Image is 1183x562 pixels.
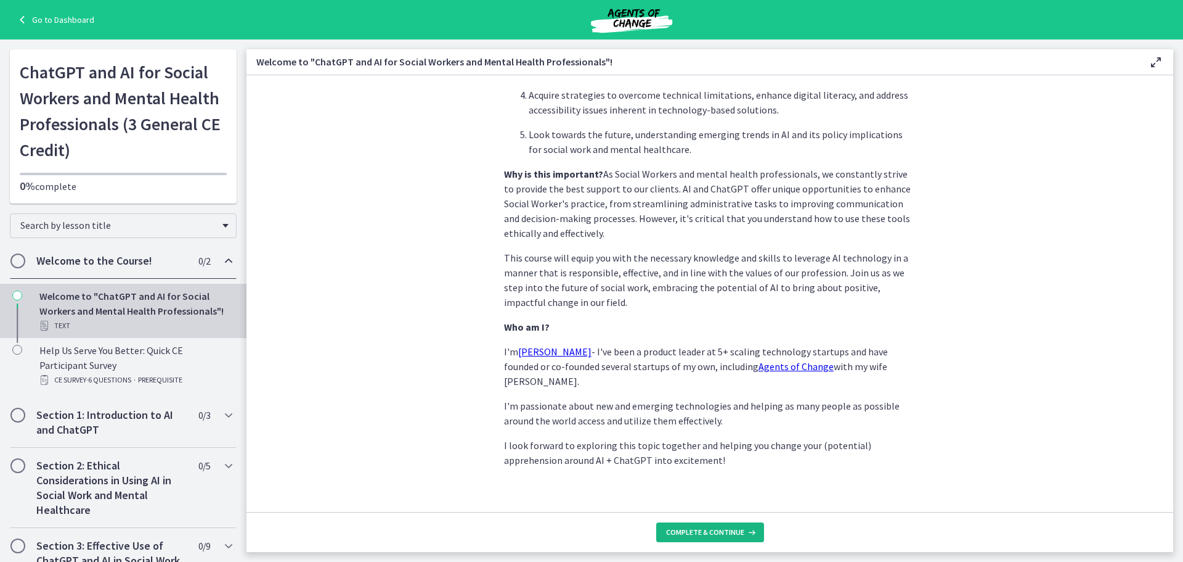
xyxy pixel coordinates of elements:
[86,373,131,387] span: · 6 Questions
[39,373,232,387] div: CE Survey
[656,523,764,542] button: Complete & continue
[518,345,591,358] a: [PERSON_NAME]
[504,438,916,468] p: I look forward to exploring this topic together and helping you change your (potential) apprehens...
[256,54,1129,69] h3: Welcome to "ChatGPT and AI for Social Workers and Mental Health Professionals"!
[529,127,916,157] p: Look towards the future, understanding emerging trends in AI and its policy implications for soci...
[198,254,210,268] span: 0 / 2
[20,59,227,163] h1: ChatGPT and AI for Social Workers and Mental Health Professionals (3 General CE Credit)
[558,5,705,35] img: Agents of Change
[198,408,210,423] span: 0 / 3
[36,254,187,268] h2: Welcome to the Course!
[504,250,916,310] p: This course will equip you with the necessary knowledge and skills to leverage AI technology in a...
[198,539,210,553] span: 0 / 9
[10,213,237,238] div: Search by lesson title
[15,12,94,27] a: Go to Dashboard
[504,168,603,180] strong: Why is this important?
[20,179,35,193] span: 0%
[138,373,182,387] span: PREREQUISITE
[198,458,210,473] span: 0 / 5
[504,344,916,389] p: I'm - I've been a product leader at 5+ scaling technology startups and have founded or co-founded...
[39,318,232,333] div: Text
[504,399,916,428] p: I'm passionate about new and emerging technologies and helping as many people as possible around ...
[134,373,136,387] span: ·
[666,527,744,537] span: Complete & continue
[39,289,232,333] div: Welcome to "ChatGPT and AI for Social Workers and Mental Health Professionals"!
[36,408,187,437] h2: Section 1: Introduction to AI and ChatGPT
[39,343,232,387] div: Help Us Serve You Better: Quick CE Participant Survey
[529,88,916,117] p: Acquire strategies to overcome technical limitations, enhance digital literacy, and address acces...
[504,167,916,241] p: As Social Workers and mental health professionals, we constantly strive to provide the best suppo...
[36,458,187,518] h2: Section 2: Ethical Considerations in Using AI in Social Work and Mental Healthcare
[504,321,550,333] strong: Who am I?
[20,219,216,231] span: Search by lesson title
[20,179,227,194] p: complete
[758,360,834,373] a: Agents of Change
